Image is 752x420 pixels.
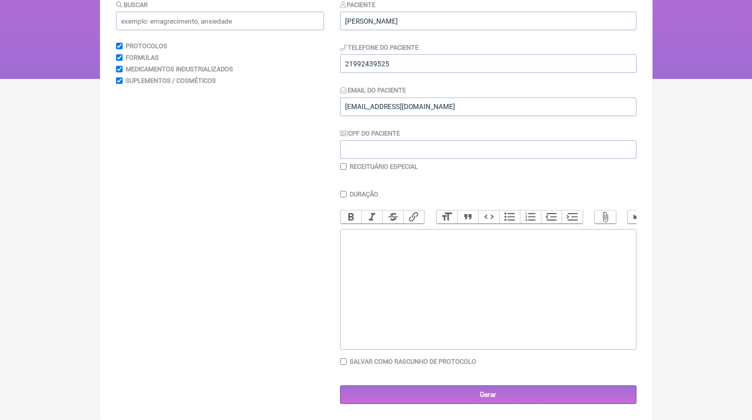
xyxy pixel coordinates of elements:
label: Medicamentos Industrializados [126,65,233,73]
button: Bold [341,211,362,224]
button: Undo [628,211,649,224]
label: Protocolos [126,42,167,50]
input: exemplo: emagrecimento, ansiedade [116,12,324,30]
label: Telefone do Paciente [340,44,419,51]
button: Heading [437,211,458,224]
button: Italic [361,211,382,224]
label: Paciente [340,1,376,9]
label: Suplementos / Cosméticos [126,77,216,84]
label: Duração [350,190,378,198]
button: Attach Files [595,211,616,224]
label: Receituário Especial [350,163,418,170]
input: Gerar [340,385,636,404]
button: Code [478,211,499,224]
label: CPF do Paciente [340,130,400,137]
button: Decrease Level [541,211,562,224]
button: Link [403,211,424,224]
label: Formulas [126,54,159,61]
label: Buscar [116,1,148,9]
button: Strikethrough [382,211,403,224]
button: Bullets [499,211,520,224]
label: Salvar como rascunho de Protocolo [350,358,476,365]
button: Numbers [520,211,541,224]
label: Email do Paciente [340,86,406,94]
button: Quote [457,211,478,224]
button: Increase Level [562,211,583,224]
